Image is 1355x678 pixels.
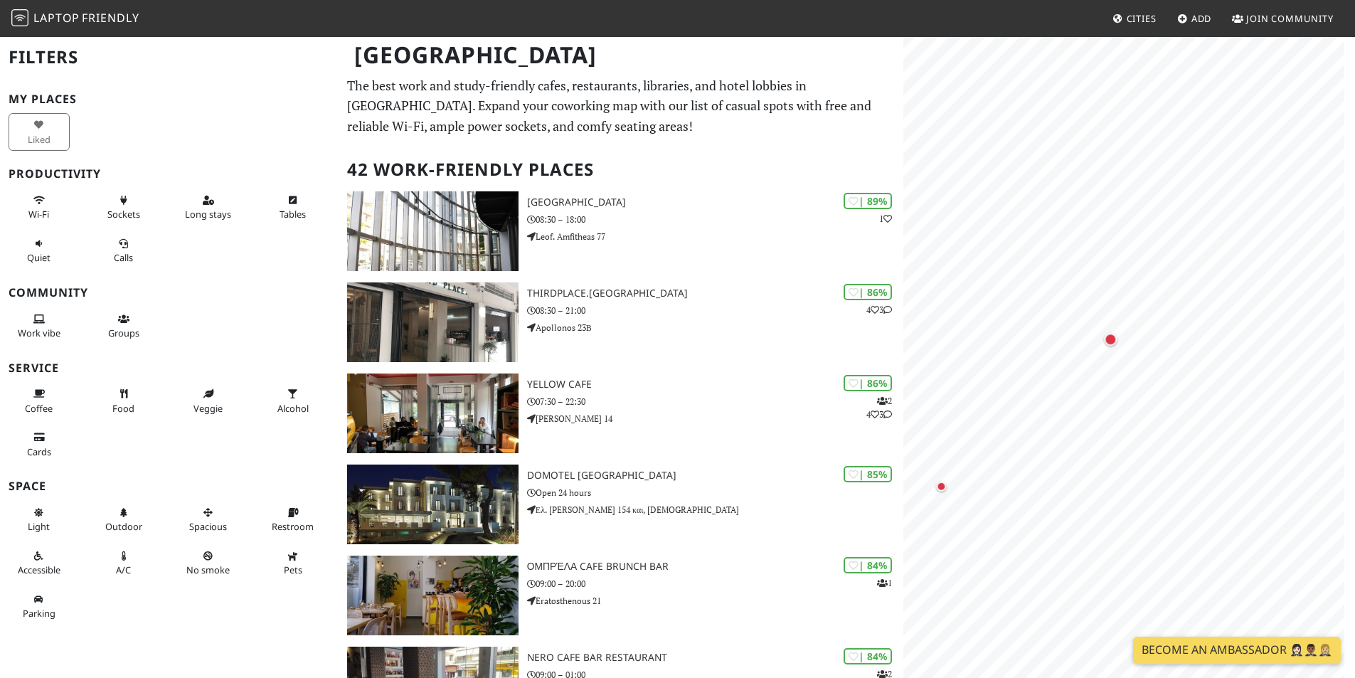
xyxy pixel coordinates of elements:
[28,208,49,221] span: Stable Wi-Fi
[11,9,28,26] img: LaptopFriendly
[844,193,892,209] div: | 89%
[527,196,903,208] h3: [GEOGRAPHIC_DATA]
[866,303,892,317] p: 4 3
[93,544,154,582] button: A/C
[9,307,70,345] button: Work vibe
[347,148,895,191] h2: 42 Work-Friendly Places
[93,382,154,420] button: Food
[339,556,903,635] a: Ομπρέλα Cafe Brunch Bar | 84% 1 Ομπρέλα Cafe Brunch Bar 09:00 – 20:00 Eratosthenous 21
[1101,330,1120,349] div: Map marker
[189,520,227,533] span: Spacious
[527,213,903,226] p: 08:30 – 18:00
[527,412,903,425] p: [PERSON_NAME] 14
[9,588,70,625] button: Parking
[11,6,139,31] a: LaptopFriendly LaptopFriendly
[193,402,223,415] span: Veggie
[178,501,239,539] button: Spacious
[105,520,142,533] span: Outdoor area
[9,480,330,493] h3: Space
[527,287,903,300] h3: Thirdplace.[GEOGRAPHIC_DATA]
[866,394,892,421] p: 2 4 3
[343,36,900,75] h1: [GEOGRAPHIC_DATA]
[18,563,60,576] span: Accessible
[272,520,314,533] span: Restroom
[527,230,903,243] p: Leof. Amfitheas 77
[844,466,892,482] div: | 85%
[347,556,519,635] img: Ομπρέλα Cafe Brunch Bar
[932,477,950,494] div: Map marker
[178,382,239,420] button: Veggie
[178,544,239,582] button: No smoke
[114,251,133,264] span: Video/audio calls
[527,561,903,573] h3: Ομπρέλα Cafe Brunch Bar
[527,594,903,608] p: Eratosthenous 21
[93,501,154,539] button: Outdoor
[25,402,53,415] span: Coffee
[844,284,892,300] div: | 86%
[116,563,131,576] span: Air conditioned
[9,167,330,181] h3: Productivity
[339,374,903,453] a: Yellow Cafe | 86% 243 Yellow Cafe 07:30 – 22:30 [PERSON_NAME] 14
[9,544,70,582] button: Accessible
[112,402,134,415] span: Food
[280,208,306,221] span: Work-friendly tables
[879,212,892,226] p: 1
[9,36,330,79] h2: Filters
[844,557,892,573] div: | 84%
[262,544,324,582] button: Pets
[527,470,903,482] h3: Domotel [GEOGRAPHIC_DATA]
[9,232,70,270] button: Quiet
[9,425,70,463] button: Cards
[527,577,903,590] p: 09:00 – 20:00
[185,208,231,221] span: Long stays
[186,563,230,576] span: Smoke free
[527,486,903,499] p: Open 24 hours
[9,286,330,300] h3: Community
[262,189,324,226] button: Tables
[1133,637,1341,664] a: Become an Ambassador 🤵🏻‍♀️🤵🏾‍♂️🤵🏼‍♀️
[9,92,330,106] h3: My Places
[1191,12,1212,25] span: Add
[33,10,80,26] span: Laptop
[527,503,903,517] p: Ελ. [PERSON_NAME] 154 και, [DEMOGRAPHIC_DATA]
[347,191,519,271] img: Red Center
[284,563,302,576] span: Pet friendly
[23,607,55,620] span: Parking
[877,576,892,590] p: 1
[844,375,892,391] div: | 86%
[527,378,903,391] h3: Yellow Cafe
[82,10,139,26] span: Friendly
[1246,12,1334,25] span: Join Community
[178,189,239,226] button: Long stays
[93,189,154,226] button: Sockets
[277,402,309,415] span: Alcohol
[1127,12,1157,25] span: Cities
[108,327,139,339] span: Group tables
[9,189,70,226] button: Wi-Fi
[1107,6,1162,31] a: Cities
[262,501,324,539] button: Restroom
[27,251,51,264] span: Quiet
[844,648,892,664] div: | 84%
[347,465,519,544] img: Domotel Kastri Hotel
[339,282,903,362] a: Thirdplace.Athens | 86% 43 Thirdplace.[GEOGRAPHIC_DATA] 08:30 – 21:00 Apollonos 23Β
[93,307,154,345] button: Groups
[527,395,903,408] p: 07:30 – 22:30
[347,282,519,362] img: Thirdplace.Athens
[527,652,903,664] h3: Nero Cafe Bar Restaurant
[1171,6,1218,31] a: Add
[9,361,330,375] h3: Service
[339,191,903,271] a: Red Center | 89% 1 [GEOGRAPHIC_DATA] 08:30 – 18:00 Leof. Amfitheas 77
[1226,6,1339,31] a: Join Community
[28,520,50,533] span: Natural light
[18,327,60,339] span: People working
[347,374,519,453] img: Yellow Cafe
[262,382,324,420] button: Alcohol
[27,445,51,458] span: Credit cards
[339,465,903,544] a: Domotel Kastri Hotel | 85% Domotel [GEOGRAPHIC_DATA] Open 24 hours Ελ. [PERSON_NAME] 154 και, [DE...
[107,208,140,221] span: Power sockets
[347,75,895,137] p: The best work and study-friendly cafes, restaurants, libraries, and hotel lobbies in [GEOGRAPHIC_...
[9,501,70,539] button: Light
[93,232,154,270] button: Calls
[527,321,903,334] p: Apollonos 23Β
